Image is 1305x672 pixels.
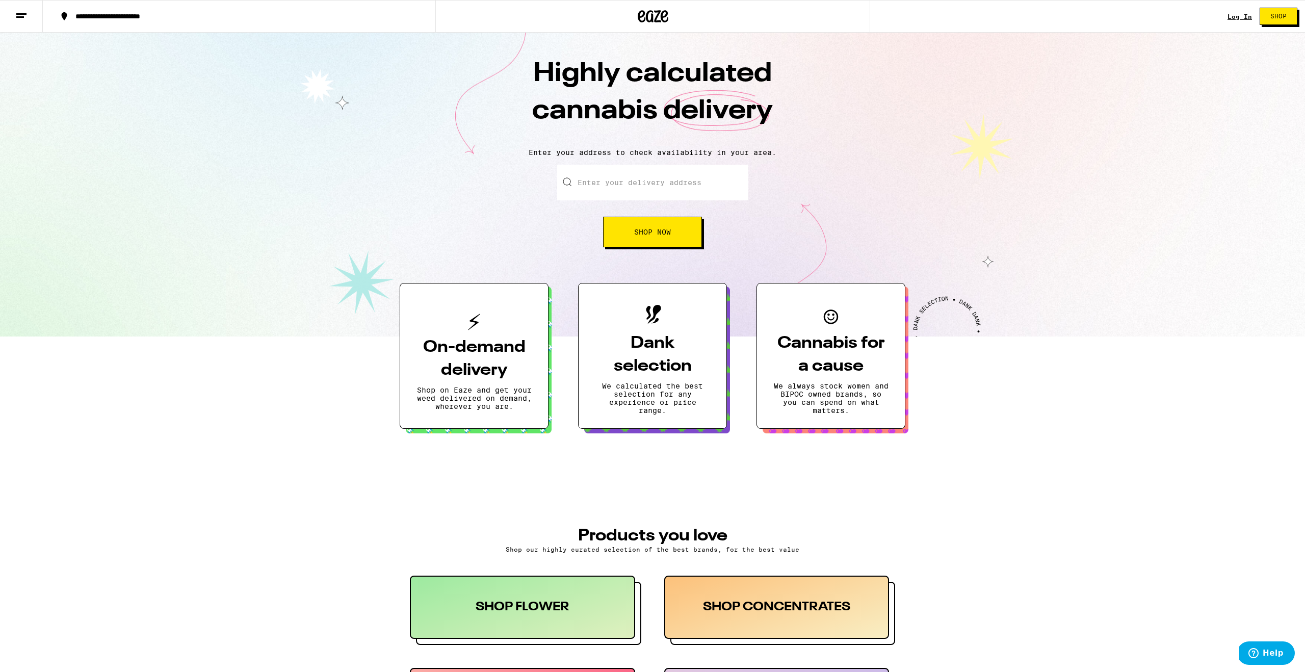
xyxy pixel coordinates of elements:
[410,576,641,645] button: SHOP FLOWER
[634,228,671,236] span: Shop Now
[10,148,1295,157] p: Enter your address to check availability in your area.
[410,528,895,544] h3: PRODUCTS YOU LOVE
[595,382,710,415] p: We calculated the best selection for any experience or price range.
[410,546,895,553] p: Shop our highly curated selection of the best brands, for the best value
[773,382,889,415] p: We always stock women and BIPOC owned brands, so you can spend on what matters.
[664,576,890,639] div: SHOP CONCENTRATES
[664,576,896,645] button: SHOP CONCENTRATES
[474,56,831,140] h1: Highly calculated cannabis delivery
[1228,13,1252,20] div: Log In
[756,283,905,429] button: Cannabis for a causeWe always stock women and BIPOC owned brands, so you can spend on what matters.
[410,576,635,639] div: SHOP FLOWER
[773,332,889,378] h3: Cannabis for a cause
[416,336,532,382] h3: On-demand delivery
[578,283,727,429] button: Dank selectionWe calculated the best selection for any experience or price range.
[416,386,532,410] p: Shop on Eaze and get your weed delivered on demand, wherever you are.
[557,165,748,200] input: Enter your delivery address
[603,217,702,247] button: Shop Now
[595,332,710,378] h3: Dank selection
[400,283,549,429] button: On-demand deliveryShop on Eaze and get your weed delivered on demand, wherever you are.
[1260,8,1297,25] button: Shop
[1270,13,1287,19] span: Shop
[1239,641,1295,667] iframe: Opens a widget where you can find more information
